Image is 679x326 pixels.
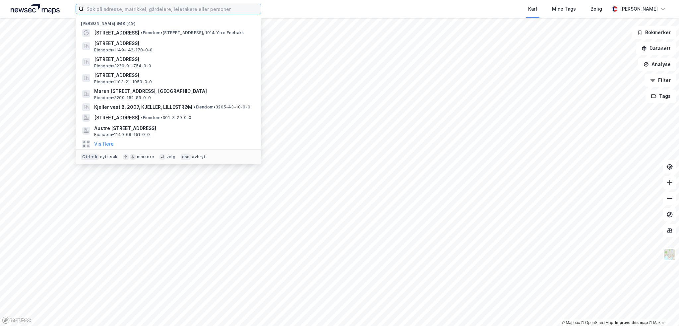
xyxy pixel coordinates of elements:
img: logo.a4113a55bc3d86da70a041830d287a7e.svg [11,4,60,14]
button: Tags [646,90,676,103]
span: Eiendom • 3209-152-89-0-0 [94,95,151,100]
input: Søk på adresse, matrikkel, gårdeiere, leietakere eller personer [84,4,261,14]
span: • [194,104,196,109]
button: Datasett [636,42,676,55]
span: Eiendom • 3205-43-18-0-0 [194,104,250,110]
div: velg [166,154,175,160]
div: Bolig [590,5,602,13]
div: nytt søk [100,154,118,160]
div: Kontrollprogram for chat [646,294,679,326]
div: Kart [528,5,537,13]
a: Improve this map [615,320,648,325]
a: OpenStreetMap [581,320,613,325]
div: avbryt [192,154,206,160]
img: Z [663,248,676,261]
span: Eiendom • 3220-91-754-0-0 [94,63,151,69]
span: • [141,115,143,120]
div: [PERSON_NAME] [620,5,658,13]
span: [STREET_ADDRESS] [94,55,253,63]
div: esc [181,154,191,160]
span: Maren [STREET_ADDRESS], [GEOGRAPHIC_DATA] [94,87,253,95]
span: [STREET_ADDRESS] [94,29,139,37]
span: [STREET_ADDRESS] [94,114,139,122]
div: markere [137,154,154,160]
span: • [141,30,143,35]
button: Filter [645,74,676,87]
div: [PERSON_NAME] søk (49) [76,16,261,28]
span: [STREET_ADDRESS] [94,39,253,47]
span: [STREET_ADDRESS] [94,71,253,79]
span: Eiendom • [STREET_ADDRESS], 1914 Ytre Enebakk [141,30,244,35]
button: Vis flere [94,140,114,148]
span: Eiendom • 301-3-29-0-0 [141,115,191,120]
a: Mapbox homepage [2,316,31,324]
div: Mine Tags [552,5,576,13]
a: Mapbox [562,320,580,325]
iframe: Chat Widget [646,294,679,326]
span: Austre [STREET_ADDRESS] [94,124,253,132]
span: Eiendom • 1149-142-170-0-0 [94,47,153,53]
button: Bokmerker [632,26,676,39]
span: Eiendom • 1103-21-1059-0-0 [94,79,152,85]
span: Eiendom • 1149-68-151-0-0 [94,132,150,137]
span: Kjeller vest 8, 2007, KJELLER, LILLESTRØM [94,103,192,111]
div: Ctrl + k [81,154,99,160]
button: Analyse [638,58,676,71]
